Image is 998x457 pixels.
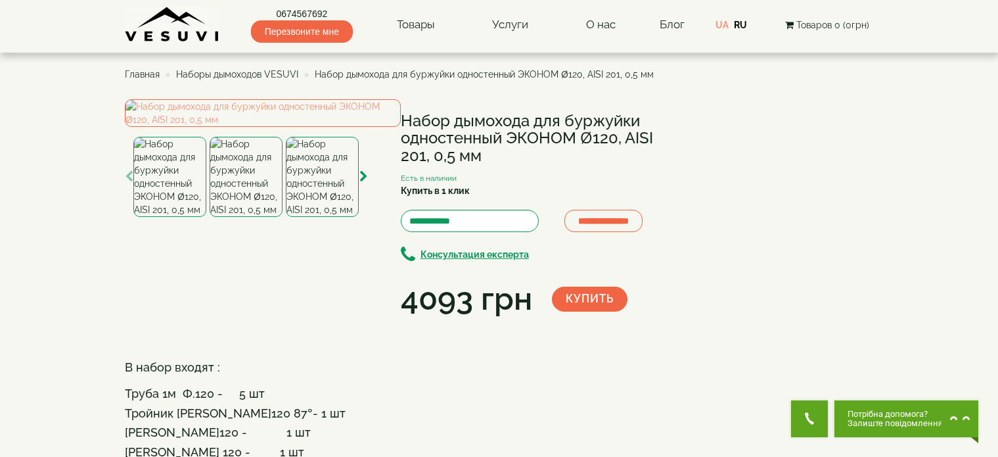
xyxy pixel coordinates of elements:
img: Завод VESUVI [125,7,220,43]
button: Chat button [834,400,978,437]
span: Потрібна допомога? [848,410,943,419]
a: О нас [573,10,629,40]
b: Консультация експерта [420,249,529,260]
a: 0674567692 [251,7,353,20]
span: Залиште повідомлення [848,419,943,428]
span: Набор дымохода для буржуйки одностенный ЭКОНОМ Ø120, AISI 201, 0,5 мм [315,69,654,80]
span: Товаров 0 (0грн) [796,20,869,30]
label: Купить в 1 клик [401,184,470,197]
a: Услуги [479,10,541,40]
a: Главная [125,69,160,80]
button: Купить [552,287,627,312]
h4: [PERSON_NAME]120 - 1 шт [125,426,677,439]
img: Набор дымохода для буржуйки одностенный ЭКОНОМ Ø120, AISI 201, 0,5 мм [125,99,401,127]
a: RU [734,20,747,30]
div: 4093 грн [401,277,532,322]
a: Блог [660,18,685,31]
a: Товары [384,10,448,40]
h4: В набор входят : Труба 1м Ф.120 - 5 шт [125,361,677,400]
a: Наборы дымоходов VESUVI [176,69,298,80]
button: Get Call button [791,400,828,437]
img: Набор дымохода для буржуйки одностенный ЭКОНОМ Ø120, AISI 201, 0,5 мм [133,137,206,217]
a: UA [715,20,729,30]
img: Набор дымохода для буржуйки одностенный ЭКОНОМ Ø120, AISI 201, 0,5 мм [286,137,359,217]
img: Набор дымохода для буржуйки одностенный ЭКОНОМ Ø120, AISI 201, 0,5 мм [210,137,283,217]
button: Товаров 0 (0грн) [781,18,873,32]
small: Есть в наличии [401,174,457,183]
h4: Тройник [PERSON_NAME]120 87°- 1 шт [125,407,677,420]
span: Перезвоните мне [251,20,353,43]
h1: Набор дымохода для буржуйки одностенный ЭКОНОМ Ø120, AISI 201, 0,5 мм [401,112,677,164]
